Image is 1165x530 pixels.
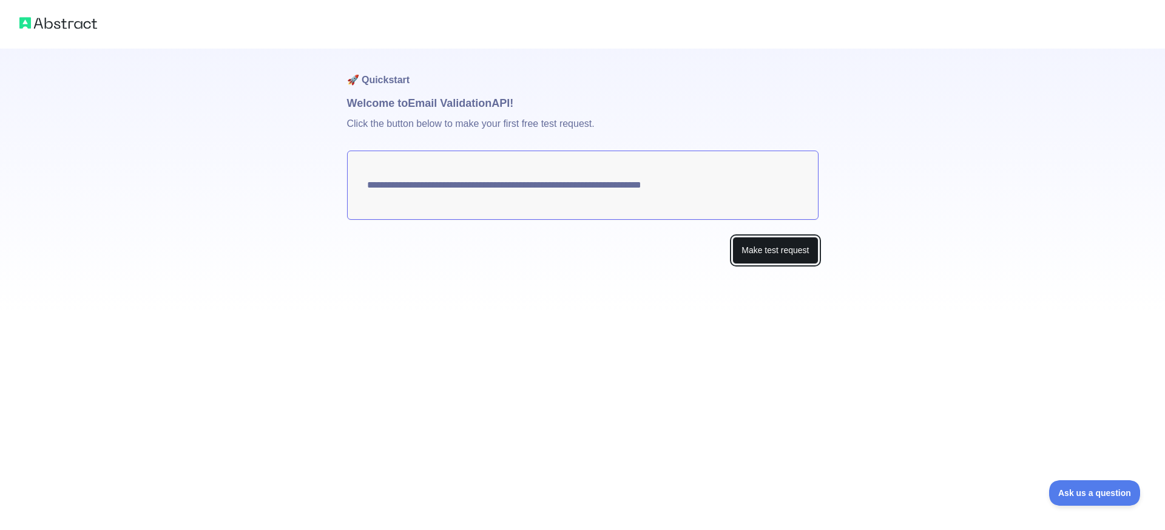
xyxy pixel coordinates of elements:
[347,112,819,151] p: Click the button below to make your first free test request.
[1049,480,1141,506] iframe: Toggle Customer Support
[732,237,818,264] button: Make test request
[347,49,819,95] h1: 🚀 Quickstart
[347,95,819,112] h1: Welcome to Email Validation API!
[19,15,97,32] img: Abstract logo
